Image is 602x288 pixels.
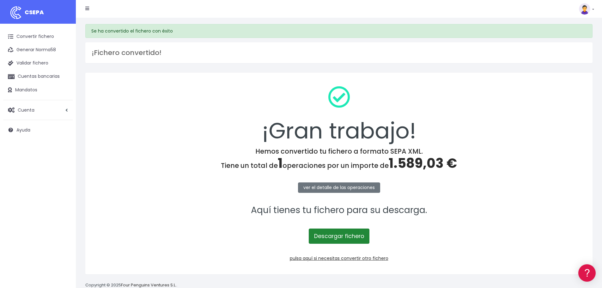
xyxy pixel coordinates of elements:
[579,3,590,15] img: profile
[94,81,584,147] div: ¡Gran trabajo!
[6,80,120,90] a: Formatos
[309,229,369,244] a: Descargar fichero
[121,282,176,288] a: Four Penguins Ventures S.L.
[85,24,593,38] div: Se ha convertido el fichero con éxito
[3,70,73,83] a: Cuentas bancarias
[16,127,30,133] span: Ayuda
[298,182,380,193] a: ver el detalle de las operaciones
[25,8,44,16] span: CSEPA
[3,103,73,117] a: Cuenta
[3,43,73,57] a: Generar Norma58
[6,90,120,100] a: Problemas habituales
[6,162,120,171] a: API
[6,126,120,132] div: Facturación
[6,136,120,145] a: General
[278,154,283,173] span: 1
[6,169,120,180] button: Contáctanos
[87,182,122,188] a: POWERED BY ENCHANT
[8,5,24,21] img: logo
[94,147,584,171] h4: Hemos convertido tu fichero a formato SEPA XML. Tiene un total de operaciones por un importe de
[3,57,73,70] a: Validar fichero
[389,154,457,173] span: 1.589,03 €
[3,123,73,137] a: Ayuda
[3,30,73,43] a: Convertir fichero
[6,109,120,119] a: Perfiles de empresas
[94,203,584,218] p: Aquí tienes tu fichero para su descarga.
[6,70,120,76] div: Convertir ficheros
[3,83,73,97] a: Mandatos
[290,255,388,261] a: pulsa aquí si necesitas convertir otro fichero
[6,44,120,50] div: Información general
[6,100,120,109] a: Videotutoriales
[92,49,586,57] h3: ¡Fichero convertido!
[18,107,34,113] span: Cuenta
[6,152,120,158] div: Programadores
[6,54,120,64] a: Información general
